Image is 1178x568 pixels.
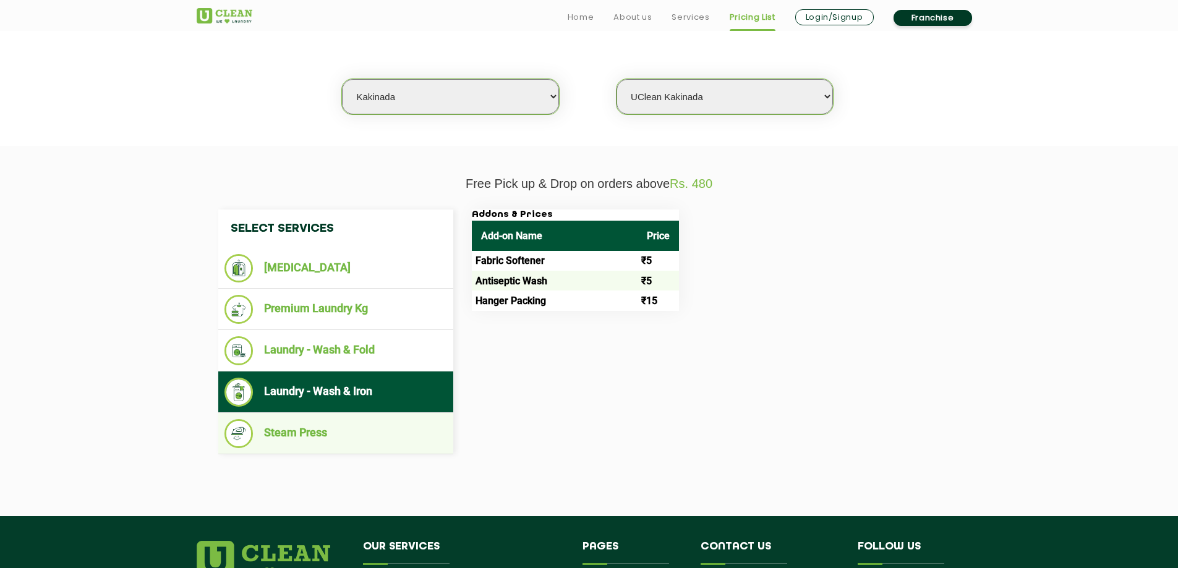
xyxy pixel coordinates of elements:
[583,541,682,564] h4: Pages
[224,419,254,448] img: Steam Press
[218,210,453,248] h4: Select Services
[472,210,679,221] h3: Addons & Prices
[224,378,447,407] li: Laundry - Wash & Iron
[224,254,447,282] li: [MEDICAL_DATA]
[638,221,679,251] th: Price
[638,251,679,271] td: ₹5
[224,419,447,448] li: Steam Press
[568,10,594,25] a: Home
[224,295,447,324] li: Premium Laundry Kg
[701,541,839,564] h4: Contact us
[224,336,447,365] li: Laundry - Wash & Fold
[858,541,967,564] h4: Follow us
[224,378,254,407] img: Laundry - Wash & Iron
[472,221,638,251] th: Add-on Name
[638,271,679,290] td: ₹5
[224,295,254,324] img: Premium Laundry Kg
[613,10,652,25] a: About us
[472,290,638,310] td: Hanger Packing
[894,10,972,26] a: Franchise
[472,271,638,290] td: Antiseptic Wash
[224,336,254,365] img: Laundry - Wash & Fold
[197,8,252,23] img: UClean Laundry and Dry Cleaning
[672,10,709,25] a: Services
[795,9,874,25] a: Login/Signup
[638,290,679,310] td: ₹15
[363,541,565,564] h4: Our Services
[670,177,712,190] span: Rs. 480
[197,177,982,191] p: Free Pick up & Drop on orders above
[730,10,775,25] a: Pricing List
[224,254,254,282] img: Dry Cleaning
[472,251,638,271] td: Fabric Softener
